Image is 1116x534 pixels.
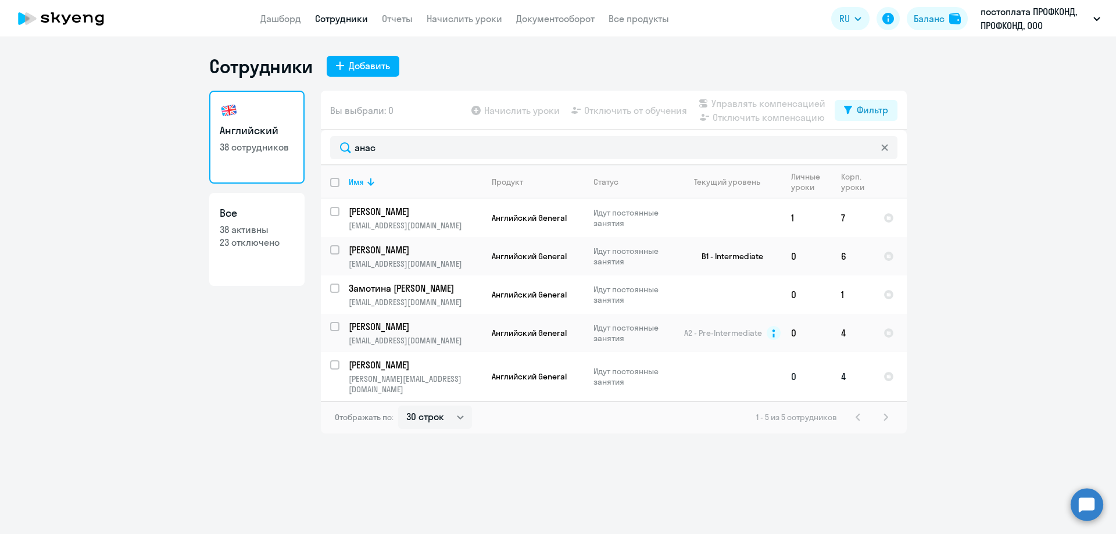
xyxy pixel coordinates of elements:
[492,371,567,382] span: Английский General
[835,100,897,121] button: Фильтр
[349,374,482,395] p: [PERSON_NAME][EMAIL_ADDRESS][DOMAIN_NAME]
[832,314,874,352] td: 4
[593,246,673,267] p: Идут постоянные занятия
[832,237,874,275] td: 6
[832,275,874,314] td: 1
[593,366,673,387] p: Идут постоянные занятия
[492,251,567,261] span: Английский General
[209,193,305,286] a: Все38 активны23 отключено
[516,13,595,24] a: Документооборот
[593,177,673,187] div: Статус
[220,141,294,153] p: 38 сотрудников
[209,55,313,78] h1: Сотрудники
[756,412,837,422] span: 1 - 5 из 5 сотрудников
[349,177,482,187] div: Имя
[782,352,832,401] td: 0
[832,199,874,237] td: 7
[349,282,480,295] p: Замотина [PERSON_NAME]
[220,223,294,236] p: 38 активны
[949,13,961,24] img: balance
[492,213,567,223] span: Английский General
[694,177,760,187] div: Текущий уровень
[349,320,480,333] p: [PERSON_NAME]
[349,220,482,231] p: [EMAIL_ADDRESS][DOMAIN_NAME]
[349,297,482,307] p: [EMAIL_ADDRESS][DOMAIN_NAME]
[831,7,870,30] button: RU
[857,103,888,117] div: Фильтр
[349,243,480,256] p: [PERSON_NAME]
[839,12,850,26] span: RU
[492,289,567,300] span: Английский General
[349,320,482,333] a: [PERSON_NAME]
[981,5,1089,33] p: постоплата ПРОФКОНД, ПРОФКОНД, ООО
[427,13,502,24] a: Начислить уроки
[782,314,832,352] td: 0
[674,237,782,275] td: B1 - Intermediate
[335,412,394,422] span: Отображать по:
[349,359,482,371] a: [PERSON_NAME]
[782,275,832,314] td: 0
[220,123,294,138] h3: Английский
[841,171,874,192] div: Корп. уроки
[782,199,832,237] td: 1
[975,5,1106,33] button: постоплата ПРОФКОНД, ПРОФКОНД, ООО
[349,259,482,269] p: [EMAIL_ADDRESS][DOMAIN_NAME]
[349,59,390,73] div: Добавить
[791,171,824,192] div: Личные уроки
[349,205,482,218] a: [PERSON_NAME]
[683,177,781,187] div: Текущий уровень
[349,335,482,346] p: [EMAIL_ADDRESS][DOMAIN_NAME]
[220,101,238,120] img: english
[209,91,305,184] a: Английский38 сотрудников
[593,322,673,343] p: Идут постоянные занятия
[832,352,874,401] td: 4
[841,171,866,192] div: Корп. уроки
[782,237,832,275] td: 0
[684,328,762,338] span: A2 - Pre-Intermediate
[907,7,968,30] button: Балансbalance
[349,282,482,295] a: Замотина [PERSON_NAME]
[593,177,618,187] div: Статус
[914,12,945,26] div: Баланс
[330,103,394,117] span: Вы выбрали: 0
[349,359,480,371] p: [PERSON_NAME]
[791,171,831,192] div: Личные уроки
[593,207,673,228] p: Идут постоянные занятия
[492,177,584,187] div: Продукт
[220,206,294,221] h3: Все
[260,13,301,24] a: Дашборд
[220,236,294,249] p: 23 отключено
[315,13,368,24] a: Сотрудники
[492,177,523,187] div: Продукт
[609,13,669,24] a: Все продукты
[349,205,480,218] p: [PERSON_NAME]
[492,328,567,338] span: Английский General
[330,136,897,159] input: Поиск по имени, email, продукту или статусу
[382,13,413,24] a: Отчеты
[593,284,673,305] p: Идут постоянные занятия
[349,243,482,256] a: [PERSON_NAME]
[349,177,364,187] div: Имя
[327,56,399,77] button: Добавить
